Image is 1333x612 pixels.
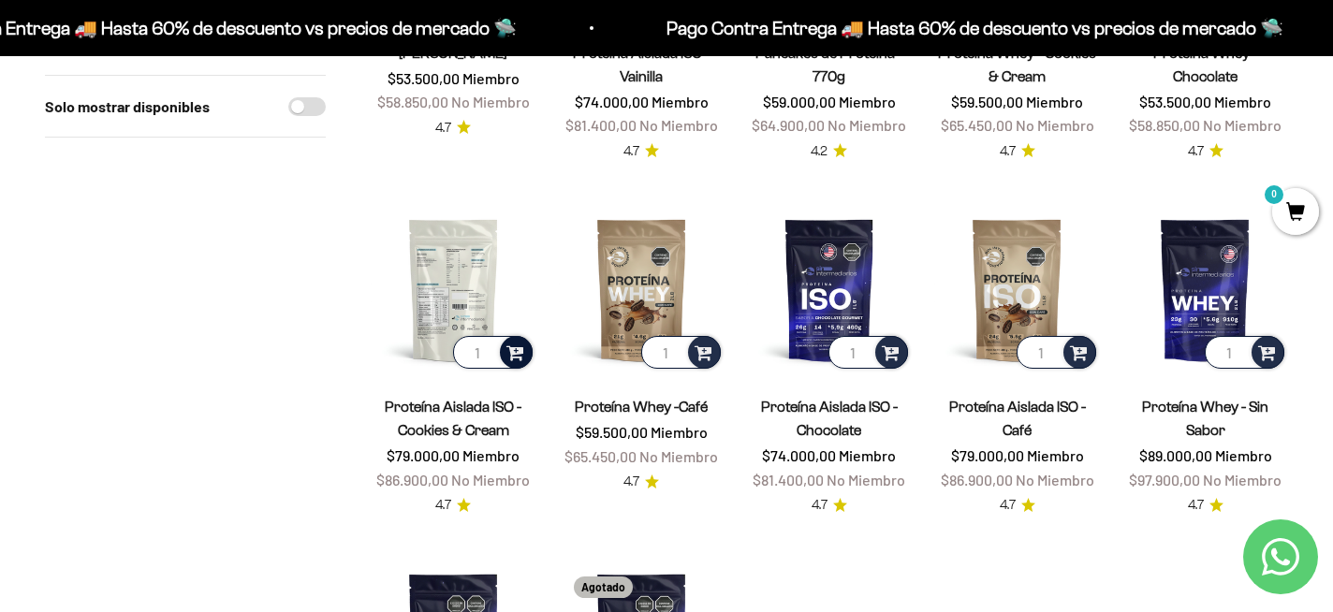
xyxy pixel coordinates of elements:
span: 4.2 [811,141,828,162]
a: Proteína Whey - Chocolate [1153,45,1257,84]
span: Miembro [462,446,520,464]
span: 4.7 [435,495,451,516]
a: 0 [1272,203,1319,224]
span: $74.000,00 [762,446,836,464]
span: $53.500,00 [1139,93,1211,110]
a: Proteína Aislada ISO - Café [949,399,1086,438]
a: 4.74.7 de 5.0 estrellas [1188,141,1223,162]
span: No Miembro [639,116,718,134]
span: $89.000,00 [1139,446,1212,464]
span: No Miembro [827,471,905,488]
span: No Miembro [639,447,718,465]
a: 4.74.7 de 5.0 estrellas [812,495,847,516]
a: 4.74.7 de 5.0 estrellas [435,495,471,516]
span: $58.850,00 [1129,116,1200,134]
a: 4.74.7 de 5.0 estrellas [1000,141,1035,162]
a: Pancakes de Proteína - 770g [755,45,902,84]
span: $65.450,00 [564,447,637,465]
span: 4.7 [1000,495,1016,516]
mark: 0 [1263,183,1285,206]
span: Miembro [652,93,709,110]
span: No Miembro [1016,471,1094,488]
span: 4.7 [1000,141,1016,162]
span: $79.000,00 [951,446,1024,464]
span: Miembro [839,93,896,110]
span: $58.850,00 [377,93,448,110]
a: 4.74.7 de 5.0 estrellas [623,141,659,162]
span: $79.000,00 [387,446,460,464]
a: 4.74.7 de 5.0 estrellas [435,118,471,138]
a: [PERSON_NAME] [399,45,507,61]
span: $53.500,00 [388,69,460,87]
a: Proteína Aislada ISO - Chocolate [761,399,898,438]
span: 4.7 [435,118,451,138]
span: 4.7 [623,141,639,162]
span: No Miembro [828,116,906,134]
span: $86.900,00 [941,471,1013,488]
span: $64.900,00 [752,116,825,134]
span: Miembro [839,446,896,464]
span: Miembro [1215,446,1272,464]
span: Miembro [1214,93,1271,110]
label: Solo mostrar disponibles [45,95,210,119]
span: Miembro [651,423,708,441]
span: 4.7 [1188,495,1204,516]
span: No Miembro [1203,116,1282,134]
span: $74.000,00 [575,93,649,110]
span: No Miembro [451,93,530,110]
span: $97.900,00 [1129,471,1200,488]
a: Proteína Whey - Sin Sabor [1142,399,1268,438]
span: No Miembro [451,471,530,488]
span: $86.900,00 [376,471,448,488]
span: No Miembro [1203,471,1282,488]
span: 4.7 [623,472,639,492]
a: 4.24.2 de 5.0 estrellas [811,141,847,162]
span: Miembro [1027,446,1084,464]
span: $59.500,00 [951,93,1023,110]
span: Miembro [462,69,520,87]
span: $59.500,00 [576,423,648,441]
a: 4.74.7 de 5.0 estrellas [1000,495,1035,516]
span: $81.400,00 [565,116,637,134]
span: $59.000,00 [763,93,836,110]
img: Proteína Aislada ISO - Cookies & Cream [371,207,536,372]
a: Proteína Whey -Café [575,399,708,415]
span: $81.400,00 [753,471,824,488]
a: 4.74.7 de 5.0 estrellas [1188,495,1223,516]
span: 4.7 [1188,141,1204,162]
a: Proteína Aislada ISO - Cookies & Cream [385,399,521,438]
span: Miembro [1026,93,1083,110]
a: Proteína Whey - Cookies & Cream [938,45,1096,84]
a: Proteína Aislada ISO - Vainilla [573,45,710,84]
p: Pago Contra Entrega 🚚 Hasta 60% de descuento vs precios de mercado 🛸 [664,13,1281,43]
span: 4.7 [812,495,828,516]
span: No Miembro [1016,116,1094,134]
a: 4.74.7 de 5.0 estrellas [623,472,659,492]
span: $65.450,00 [941,116,1013,134]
